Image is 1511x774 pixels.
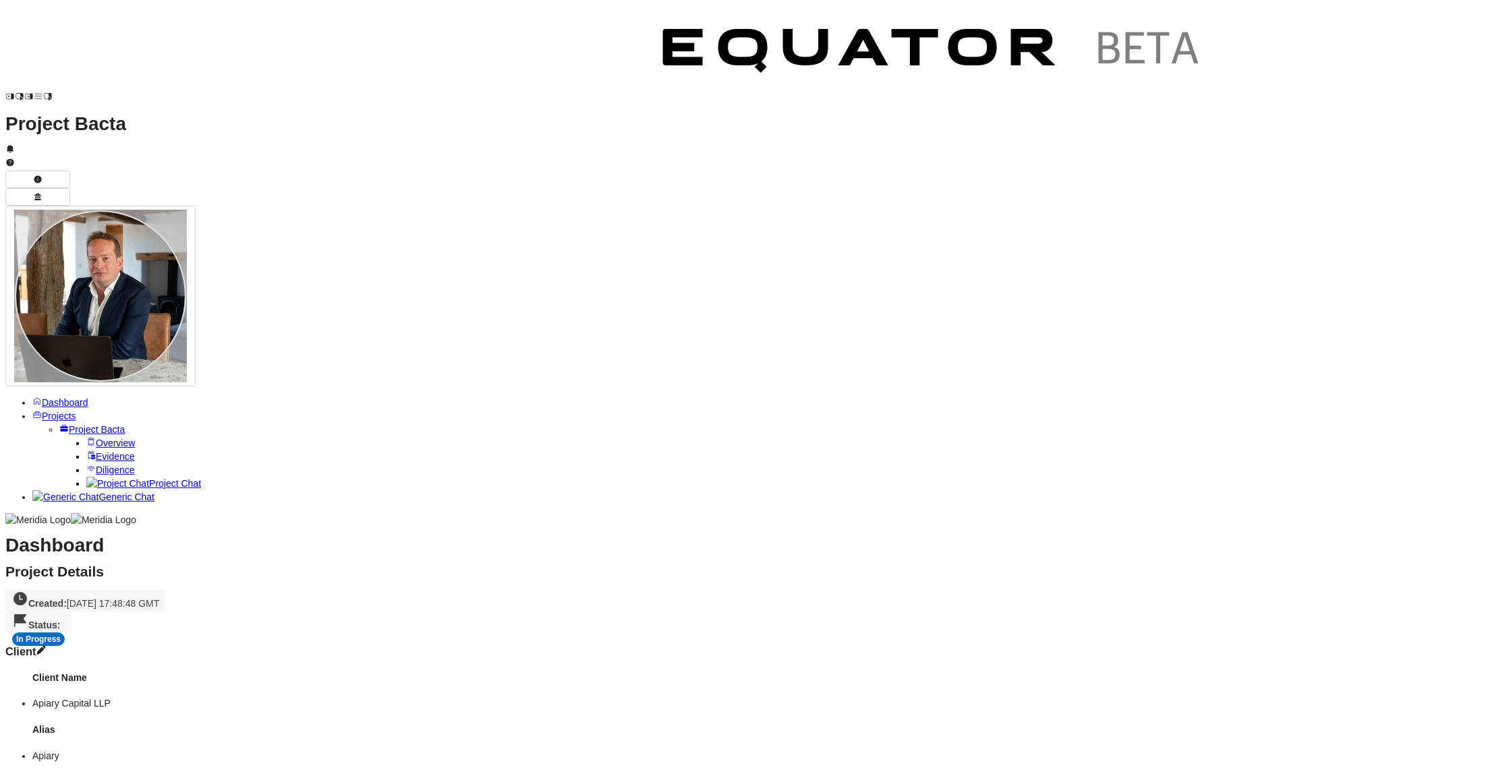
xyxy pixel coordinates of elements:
[28,620,60,630] strong: Status:
[86,478,201,489] a: Project ChatProject Chat
[42,411,76,421] span: Projects
[98,492,154,502] span: Generic Chat
[12,591,28,607] svg: Created On
[32,490,98,504] img: Generic Chat
[12,632,65,646] div: In Progress
[5,645,1506,658] h3: Client
[5,117,1506,131] h1: Project Bacta
[32,723,1506,736] h4: Alias
[86,477,149,490] img: Project Chat
[149,478,201,489] span: Project Chat
[42,397,88,408] span: Dashboard
[32,671,1506,684] h4: Client Name
[5,513,71,527] img: Meridia Logo
[96,438,135,448] span: Overview
[96,451,135,462] span: Evidence
[5,565,1506,578] h2: Project Details
[32,696,1506,710] li: Apiary Capital LLP
[32,411,76,421] a: Projects
[5,539,1506,552] h1: Dashboard
[32,397,88,408] a: Dashboard
[32,749,1506,763] li: Apiary
[14,210,187,382] img: Profile Icon
[86,451,135,462] a: Evidence
[86,438,135,448] a: Overview
[71,513,136,527] img: Meridia Logo
[639,5,1226,101] img: Customer Logo
[28,598,67,609] strong: Created:
[86,465,135,475] a: Diligence
[32,492,154,502] a: Generic ChatGeneric Chat
[59,424,125,435] a: Project Bacta
[67,598,159,609] span: [DATE] 17:48:48 GMT
[69,424,125,435] span: Project Bacta
[53,5,639,101] img: Customer Logo
[96,465,135,475] span: Diligence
